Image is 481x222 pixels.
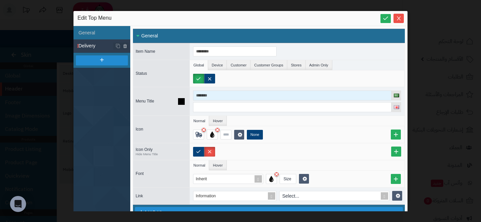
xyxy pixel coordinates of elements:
li: Hover [209,116,226,126]
li: General [73,26,130,39]
div: Size [280,174,295,184]
span: Link [136,194,143,198]
span: Edit Top Menu [77,14,112,22]
span: Icon Only [136,147,180,156]
li: Global [190,60,208,70]
img: العربية [394,94,399,97]
li: Customer [227,60,251,70]
div: Select... [280,191,381,201]
div: Inherit [196,174,213,184]
span: Status [136,71,147,76]
span: Add SubItem [138,206,167,219]
span: Item Name [136,49,155,54]
button: Close [393,14,404,23]
span: Information [196,194,216,198]
li: Customer Groups [251,60,287,70]
small: Hide Menu Title [136,152,180,156]
span: Font [136,171,144,176]
div: Open Intercom Messenger [10,196,26,212]
div: General [133,29,405,43]
li: Admin Only [306,60,332,70]
span: Delivery [78,42,130,49]
li: Device [208,60,227,70]
li: Hover [209,160,226,170]
label: None [247,130,263,140]
span: Menu Title [136,99,154,103]
img: English [394,105,399,109]
li: Normal [190,116,209,126]
li: Stores [287,60,306,70]
li: Normal [190,160,209,170]
span: Icon [136,127,143,132]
